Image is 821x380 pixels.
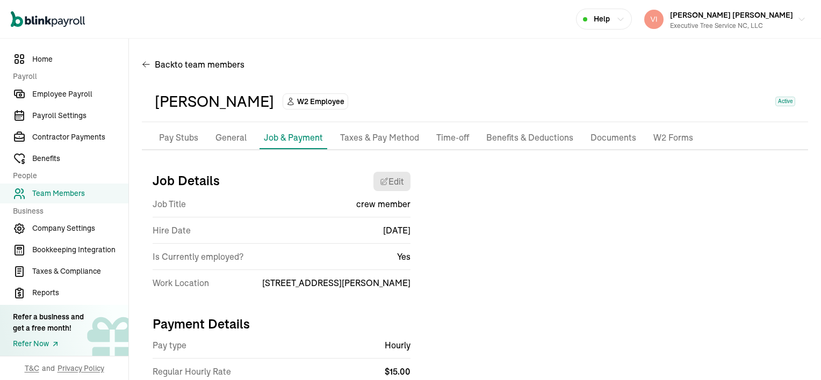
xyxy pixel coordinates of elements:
[576,9,632,30] button: Help
[11,4,85,35] nav: Global
[215,131,247,145] p: General
[297,96,344,107] span: W2 Employee
[670,21,793,31] div: Executive Tree Service NC, LLC
[340,131,419,145] p: Taxes & Pay Method
[32,223,128,234] span: Company Settings
[486,131,573,145] p: Benefits & Deductions
[32,266,128,277] span: Taxes & Compliance
[13,71,122,82] span: Payroll
[264,131,323,144] p: Job & Payment
[32,188,128,199] span: Team Members
[32,131,128,143] span: Contractor Payments
[153,198,186,210] span: Job Title
[32,89,128,100] span: Employee Payroll
[385,366,410,377] span: $ 15.00
[175,58,244,71] span: to team members
[32,54,128,65] span: Home
[153,365,231,378] span: Regular Hourly Rate
[155,58,244,71] span: Back
[13,206,122,217] span: Business
[640,6,810,33] button: [PERSON_NAME] [PERSON_NAME]Executive Tree Service NC, LLC
[767,328,821,380] iframe: Chat Widget
[397,250,410,263] span: Yes
[653,131,693,145] p: W2 Forms
[13,170,122,181] span: People
[155,90,274,113] div: [PERSON_NAME]
[32,244,128,255] span: Bookkeeping Integration
[670,10,793,20] span: [PERSON_NAME] [PERSON_NAME]
[32,153,128,164] span: Benefits
[385,339,410,352] span: Hourly
[153,172,220,191] h3: Job Details
[153,276,209,289] span: Work Location
[383,224,410,237] span: [DATE]
[142,52,244,77] button: Backto team members
[13,311,84,334] div: Refer a business and get a free month!
[57,363,104,374] span: Privacy Policy
[153,250,243,263] span: Is Currently employed?
[32,287,128,298] span: Reports
[13,338,84,349] a: Refer Now
[356,198,410,210] span: crew member
[775,97,795,106] span: Active
[590,131,636,145] p: Documents
[153,224,191,237] span: Hire Date
[153,339,186,352] span: Pay type
[153,315,410,332] h3: Payment Details
[25,363,39,374] span: T&C
[159,131,198,145] p: Pay Stubs
[262,276,410,289] span: [STREET_ADDRESS][PERSON_NAME]
[594,13,610,25] span: Help
[436,131,469,145] p: Time-off
[32,110,128,121] span: Payroll Settings
[373,172,410,191] button: Edit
